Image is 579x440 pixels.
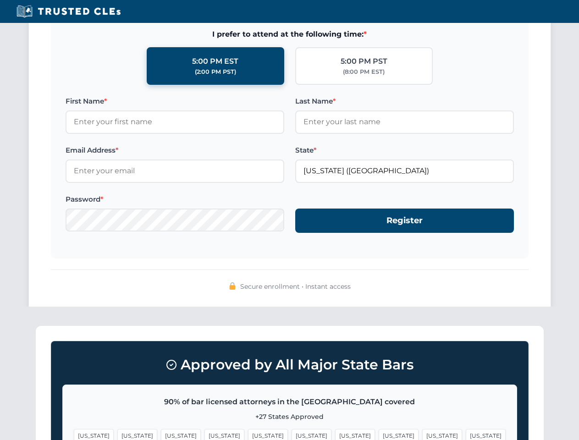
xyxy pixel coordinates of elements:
[295,110,514,133] input: Enter your last name
[66,28,514,40] span: I prefer to attend at the following time:
[295,159,514,182] input: Florida (FL)
[229,282,236,290] img: 🔒
[66,96,284,107] label: First Name
[192,55,238,67] div: 5:00 PM EST
[14,5,123,18] img: Trusted CLEs
[66,194,284,205] label: Password
[62,352,517,377] h3: Approved by All Major State Bars
[66,145,284,156] label: Email Address
[66,159,284,182] input: Enter your email
[66,110,284,133] input: Enter your first name
[341,55,387,67] div: 5:00 PM PST
[74,412,506,422] p: +27 States Approved
[295,96,514,107] label: Last Name
[240,281,351,291] span: Secure enrollment • Instant access
[343,67,385,77] div: (8:00 PM EST)
[295,145,514,156] label: State
[195,67,236,77] div: (2:00 PM PST)
[295,209,514,233] button: Register
[74,396,506,408] p: 90% of bar licensed attorneys in the [GEOGRAPHIC_DATA] covered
